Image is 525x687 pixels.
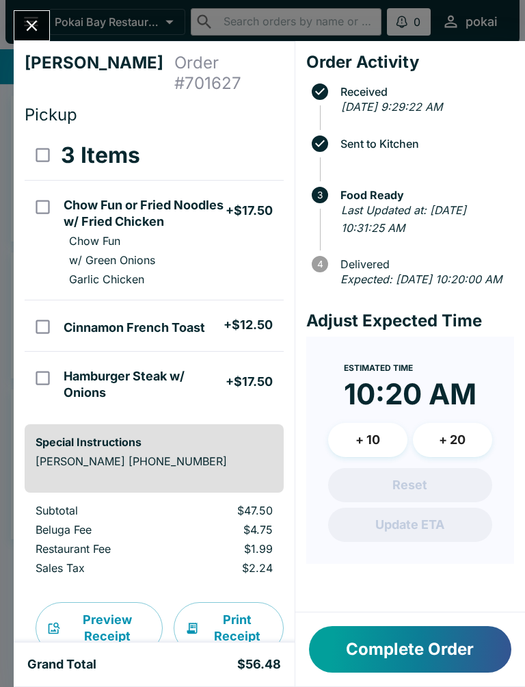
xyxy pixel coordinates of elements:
[25,53,174,94] h4: [PERSON_NAME]
[25,105,77,125] span: Pickup
[27,656,96,673] h5: Grand Total
[183,542,273,556] p: $1.99
[69,234,120,248] p: Chow Fun
[174,53,284,94] h4: Order # 701627
[36,454,273,468] p: [PERSON_NAME] [PHONE_NUMBER]
[69,253,155,267] p: w/ Green Onions
[64,368,225,401] h5: Hamburger Steak w/ Onions
[36,523,161,536] p: Beluga Fee
[36,561,161,575] p: Sales Tax
[334,189,514,201] span: Food Ready
[317,190,323,200] text: 3
[309,626,511,673] button: Complete Order
[344,376,476,412] time: 10:20 AM
[334,86,514,98] span: Received
[317,259,323,270] text: 4
[224,317,273,333] h5: + $12.50
[334,258,514,270] span: Delivered
[334,138,514,150] span: Sent to Kitchen
[183,523,273,536] p: $4.75
[341,100,442,114] em: [DATE] 9:29:22 AM
[25,131,284,413] table: orders table
[413,423,492,457] button: + 20
[36,542,161,556] p: Restaurant Fee
[183,504,273,517] p: $47.50
[306,311,514,331] h4: Adjust Expected Time
[36,504,161,517] p: Subtotal
[344,363,413,373] span: Estimated Time
[174,602,284,654] button: Print Receipt
[14,11,49,40] button: Close
[237,656,281,673] h5: $56.48
[36,435,273,449] h6: Special Instructions
[306,52,514,73] h4: Order Activity
[69,272,144,286] p: Garlic Chicken
[64,197,225,230] h5: Chow Fun or Fried Noodles w/ Fried Chicken
[328,423,407,457] button: + 10
[64,320,205,336] h5: Cinnamon French Toast
[340,272,502,286] em: Expected: [DATE] 10:20:00 AM
[183,561,273,575] p: $2.24
[61,142,140,169] h3: 3 Items
[226,374,273,390] h5: + $17.50
[226,203,273,219] h5: + $17.50
[36,602,163,654] button: Preview Receipt
[25,504,284,580] table: orders table
[341,203,466,235] em: Last Updated at: [DATE] 10:31:25 AM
